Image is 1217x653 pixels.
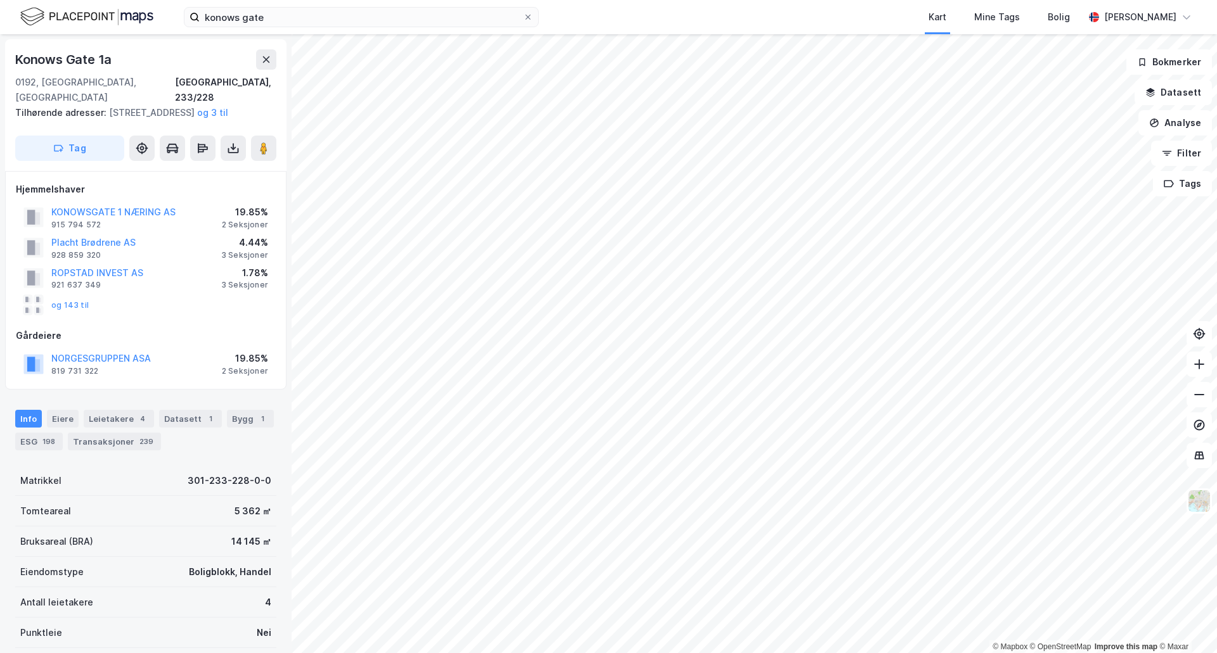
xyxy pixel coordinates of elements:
[20,534,93,549] div: Bruksareal (BRA)
[257,625,271,640] div: Nei
[1104,10,1176,25] div: [PERSON_NAME]
[1187,489,1211,513] img: Z
[20,625,62,640] div: Punktleie
[84,410,154,428] div: Leietakere
[974,10,1020,25] div: Mine Tags
[15,433,63,450] div: ESG
[15,107,109,118] span: Tilhørende adresser:
[16,328,276,343] div: Gårdeiere
[1135,80,1212,105] button: Datasett
[1151,141,1212,166] button: Filter
[20,564,84,580] div: Eiendomstype
[20,595,93,610] div: Antall leietakere
[189,564,271,580] div: Boligblokk, Handel
[51,220,101,230] div: 915 794 572
[20,6,153,28] img: logo.f888ab2527a4732fd821a326f86c7f29.svg
[47,410,79,428] div: Eiere
[221,280,268,290] div: 3 Seksjoner
[159,410,222,428] div: Datasett
[16,182,276,197] div: Hjemmelshaver
[1126,49,1212,75] button: Bokmerker
[188,473,271,488] div: 301-233-228-0-0
[175,75,276,105] div: [GEOGRAPHIC_DATA], 233/228
[993,642,1027,651] a: Mapbox
[231,534,271,549] div: 14 145 ㎡
[1030,642,1091,651] a: OpenStreetMap
[222,366,268,376] div: 2 Seksjoner
[221,235,268,250] div: 4.44%
[15,49,114,70] div: Konows Gate 1a
[137,435,156,448] div: 239
[222,205,268,220] div: 19.85%
[1048,10,1070,25] div: Bolig
[200,8,523,27] input: Søk på adresse, matrikkel, gårdeiere, leietakere eller personer
[15,410,42,428] div: Info
[20,473,61,488] div: Matrikkel
[136,412,149,425] div: 4
[51,280,101,290] div: 921 637 349
[1153,171,1212,196] button: Tags
[929,10,946,25] div: Kart
[1095,642,1157,651] a: Improve this map
[1138,110,1212,136] button: Analyse
[204,412,217,425] div: 1
[15,105,266,120] div: [STREET_ADDRESS]
[256,412,269,425] div: 1
[221,250,268,260] div: 3 Seksjoner
[40,435,58,448] div: 198
[221,265,268,281] div: 1.78%
[1154,592,1217,653] iframe: Chat Widget
[222,351,268,366] div: 19.85%
[20,504,71,519] div: Tomteareal
[222,220,268,230] div: 2 Seksjoner
[51,366,98,376] div: 819 731 322
[68,433,161,450] div: Transaksjoner
[51,250,101,260] div: 928 859 320
[235,504,271,519] div: 5 362 ㎡
[15,136,124,161] button: Tag
[265,595,271,610] div: 4
[227,410,274,428] div: Bygg
[15,75,175,105] div: 0192, [GEOGRAPHIC_DATA], [GEOGRAPHIC_DATA]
